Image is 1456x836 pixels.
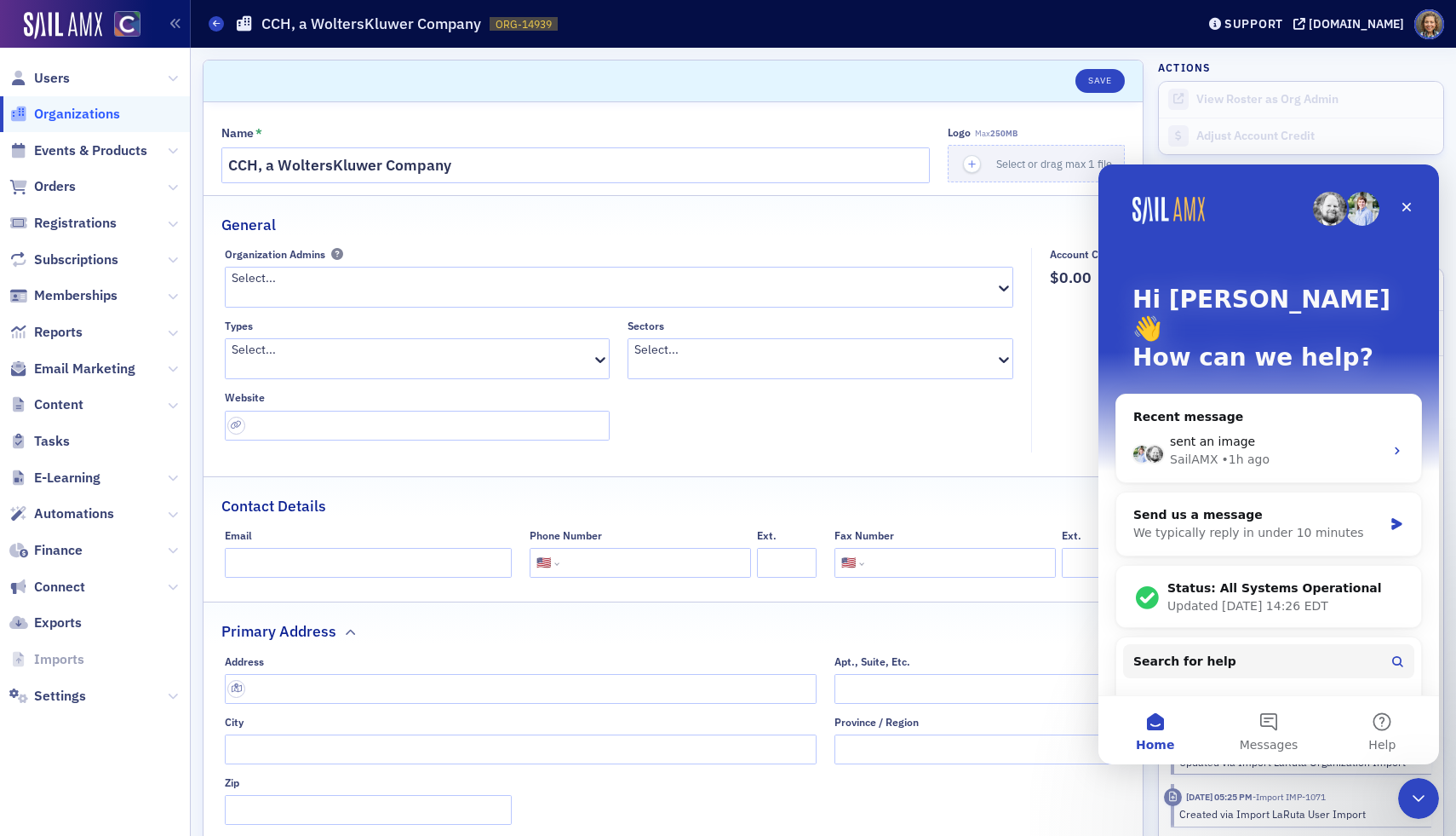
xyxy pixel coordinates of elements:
div: Organization Admins [225,248,325,261]
a: Registrations [9,214,117,233]
div: Sectors [628,320,664,332]
a: Orders [9,177,76,196]
span: Profile [1414,9,1444,39]
a: Exports [9,614,82,632]
button: [DOMAIN_NAME] [1293,18,1410,30]
div: Province / Region [834,716,919,729]
div: 🇺🇸 [536,554,551,572]
iframe: Intercom live chat [1098,164,1439,764]
button: Save [1075,69,1124,93]
a: Users [9,69,70,88]
span: Select or drag max 1 file [996,157,1112,170]
div: Logo [948,126,971,139]
a: Settings [9,687,86,706]
a: Memberships [9,286,118,305]
h2: Primary Address [221,620,336,643]
a: Email Marketing [9,360,135,378]
div: Address [225,655,264,668]
span: Exports [34,614,82,632]
div: 🇺🇸 [841,554,856,572]
span: Memberships [34,286,118,305]
div: Select... [232,341,591,359]
span: Max [975,128,1017,139]
a: Adjust Account Credit [1159,118,1443,154]
span: Users [34,69,70,88]
a: Tasks [9,432,70,451]
h2: General [221,214,276,236]
a: Organizations [9,105,120,124]
div: Ext. [1062,529,1081,542]
span: Reports [34,323,83,342]
div: Select... [232,269,995,287]
a: Finance [9,541,83,560]
div: Apt., Suite, Etc. [834,655,910,668]
div: Select... [634,341,994,359]
a: Subscriptions [9,251,118,269]
span: Connect [34,578,85,597]
div: Email [225,529,252,542]
div: Types [225,320,253,332]
time: 2/17/2023 05:25 PM [1186,791,1253,803]
div: Ext. [757,529,777,542]
div: Created via Import LaRuta User Import [1179,806,1420,822]
div: [DOMAIN_NAME] [1309,16,1404,32]
span: Automations [34,504,114,523]
div: Support [1224,16,1283,32]
span: $0.00 [1050,267,1121,289]
a: Imports [9,650,84,669]
h1: CCH, a WoltersKluwer Company [261,14,481,34]
span: Email Marketing [34,360,135,378]
span: Settings [34,687,86,706]
span: Subscriptions [34,251,118,269]
div: City [225,716,244,729]
div: Account Credit [1050,248,1121,261]
div: Website [225,391,265,404]
span: 250MB [990,128,1017,139]
a: Reports [9,323,83,342]
span: Imports [34,650,84,669]
a: E-Learning [9,469,100,487]
img: SailAMX [24,12,102,39]
abbr: This field is required [255,127,262,139]
div: Name [221,126,254,141]
span: ORG-14939 [496,17,552,32]
div: Fax Number [834,529,894,542]
span: Events & Products [34,141,147,160]
span: Organizations [34,105,120,124]
div: Zip [225,776,239,789]
span: E-Learning [34,469,100,487]
h4: Actions [1158,60,1211,75]
a: Automations [9,504,114,523]
h2: Contact Details [221,495,326,517]
span: Tasks [34,432,70,451]
div: Imported Activity [1164,788,1182,806]
iframe: Intercom live chat [1398,778,1439,819]
span: Orders [34,177,76,196]
img: SailAMX [114,11,140,37]
span: Content [34,395,83,414]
